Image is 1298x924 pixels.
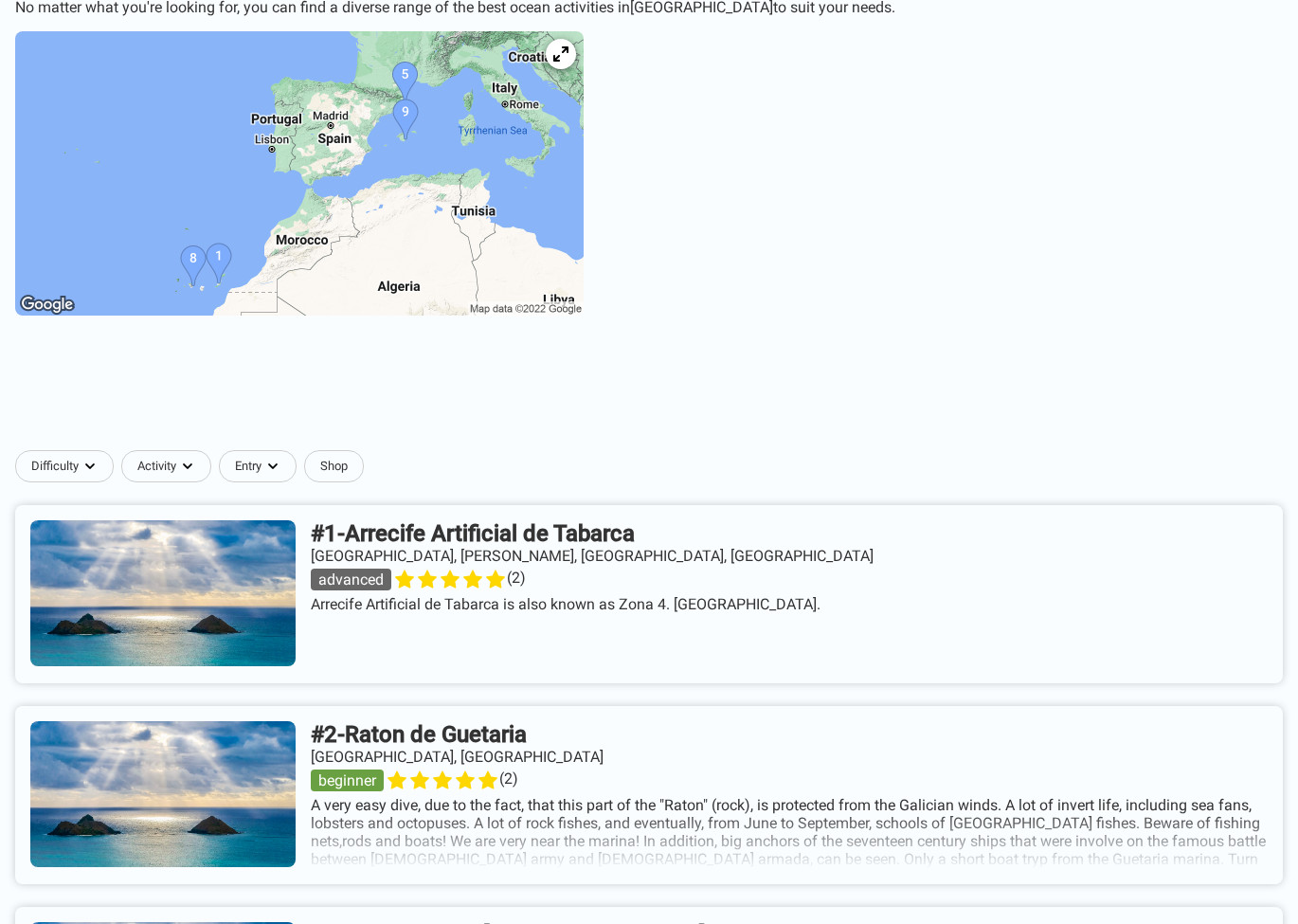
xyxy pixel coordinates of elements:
img: dropdown caret [82,459,98,474]
a: Shop [304,450,364,482]
span: Difficulty [31,459,79,474]
span: Entry [235,459,261,474]
img: Spain dive site map [15,31,584,316]
img: dropdown caret [180,459,195,474]
button: Difficultydropdown caret [15,450,121,482]
img: dropdown caret [265,459,280,474]
span: Activity [137,459,176,474]
button: Entrydropdown caret [219,450,304,482]
iframe: Advertisement [189,350,1109,435]
iframe: Sign in with Google Dialogue [909,19,1279,279]
button: Activitydropdown caret [121,450,219,482]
